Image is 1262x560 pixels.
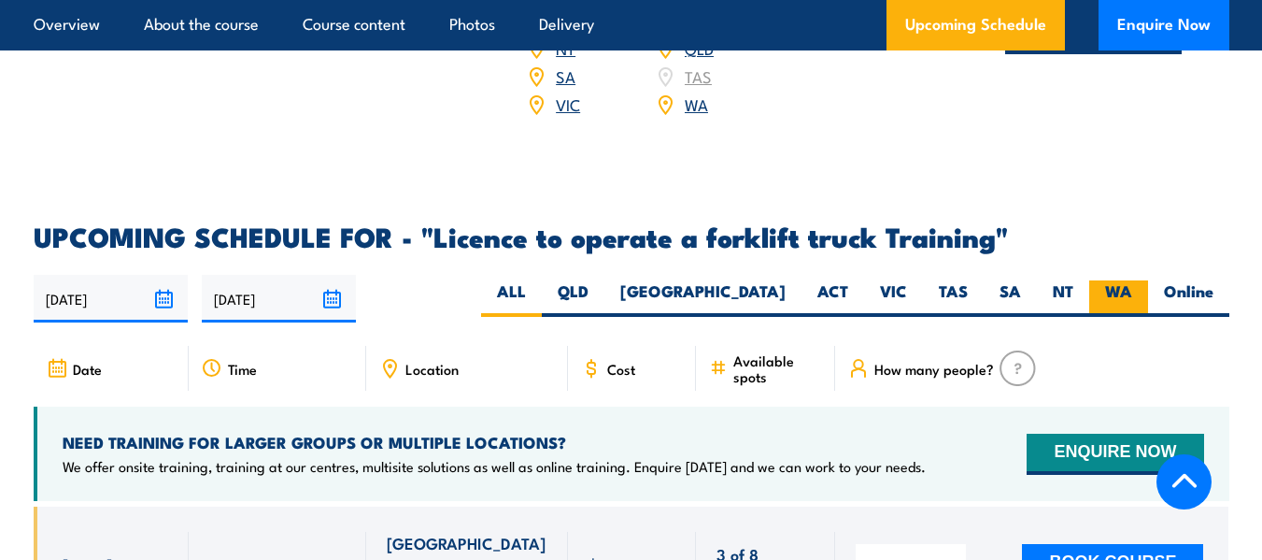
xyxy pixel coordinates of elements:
[34,275,188,323] input: From date
[1027,434,1203,475] button: ENQUIRE NOW
[405,361,459,377] span: Location
[801,280,864,317] label: ACT
[63,432,926,452] h4: NEED TRAINING FOR LARGER GROUPS OR MULTIPLE LOCATIONS?
[202,275,356,323] input: To date
[1037,280,1089,317] label: NT
[1089,280,1148,317] label: WA
[607,361,635,377] span: Cost
[73,361,102,377] span: Date
[542,280,604,317] label: QLD
[556,93,580,115] a: VIC
[874,361,994,377] span: How many people?
[923,280,984,317] label: TAS
[1148,280,1229,317] label: Online
[556,65,575,87] a: SA
[604,280,801,317] label: [GEOGRAPHIC_DATA]
[34,223,1229,248] h2: UPCOMING SCHEDULE FOR - "Licence to operate a forklift truck Training"
[984,280,1037,317] label: SA
[228,361,257,377] span: Time
[481,280,542,317] label: ALL
[864,280,923,317] label: VIC
[733,352,822,384] span: Available spots
[63,457,926,476] p: We offer onsite training, training at our centres, multisite solutions as well as online training...
[685,93,708,115] a: WA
